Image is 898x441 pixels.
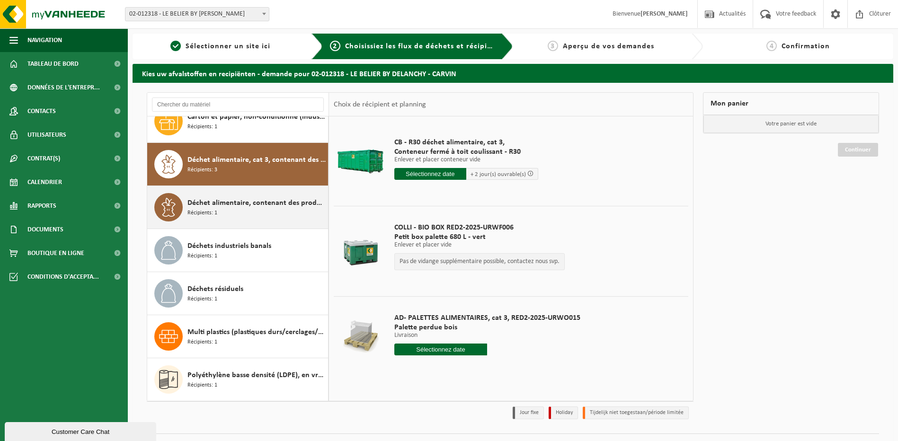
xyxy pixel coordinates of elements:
span: Documents [27,218,63,241]
span: Aperçu de vos demandes [563,43,654,50]
li: Tijdelijk niet toegestaan/période limitée [583,406,689,419]
iframe: chat widget [5,420,158,441]
p: Pas de vidange supplémentaire possible, contactez nous svp. [400,258,560,265]
span: Récipients: 1 [187,209,217,218]
span: Sélectionner un site ici [186,43,270,50]
button: Déchet alimentaire, cat 3, contenant des produits d'origine animale, emballage synthétique Récipi... [147,143,329,186]
input: Chercher du matériel [152,97,324,112]
span: 02-012318 - LE BELIER BY DELANCHY - CARVIN [125,8,269,21]
span: Polyéthylène basse densité (LDPE), en vrac, naturel/coloré (80/20) [187,370,326,381]
span: COLLI - BIO BOX RED2-2025-URWF006 [394,223,565,232]
span: 02-012318 - LE BELIER BY DELANCHY - CARVIN [125,7,269,21]
div: Choix de récipient et planning [329,93,431,116]
span: Calendrier [27,170,62,194]
span: Conteneur fermé à toit coulissant - R30 [394,147,538,157]
span: Contrat(s) [27,147,60,170]
span: Choisissiez les flux de déchets et récipients [345,43,503,50]
p: Votre panier est vide [703,115,879,133]
span: + 2 jour(s) ouvrable(s) [471,171,526,177]
a: 1Sélectionner un site ici [137,41,304,52]
span: Boutique en ligne [27,241,84,265]
span: Déchets résiduels [187,283,243,295]
span: Récipients: 1 [187,295,217,304]
span: 4 [766,41,777,51]
button: Déchet alimentaire, contenant des produits d'origine animale, emballage mélangé (sans verre), cat... [147,186,329,229]
button: Multi plastics (plastiques durs/cerclages/EPS/film naturel/film mélange/PMC) Récipients: 1 [147,315,329,358]
p: Livraison [394,332,580,339]
span: Données de l'entrepr... [27,76,100,99]
a: Continuer [838,143,878,157]
span: CB - R30 déchet alimentaire, cat 3, [394,138,538,147]
span: Contacts [27,99,56,123]
span: Tableau de bord [27,52,79,76]
span: Récipients: 1 [187,252,217,261]
span: Palette perdue bois [394,323,580,332]
span: Petit box palette 680 L - vert [394,232,565,242]
button: Déchets industriels banals Récipients: 1 [147,229,329,272]
span: Récipients: 1 [187,381,217,390]
span: Déchet alimentaire, cat 3, contenant des produits d'origine animale, emballage synthétique [187,154,326,166]
span: AD- PALETTES ALIMENTAIRES, cat 3, RED2-2025-URWO015 [394,313,580,323]
span: Confirmation [782,43,830,50]
span: Récipients: 1 [187,123,217,132]
h2: Kies uw afvalstoffen en recipiënten - demande pour 02-012318 - LE BELIER BY DELANCHY - CARVIN [133,64,893,82]
span: Utilisateurs [27,123,66,147]
span: Déchets industriels banals [187,240,271,252]
button: Carton et papier, non-conditionné (industriel) Récipients: 1 [147,100,329,143]
span: Navigation [27,28,62,52]
span: Carton et papier, non-conditionné (industriel) [187,111,326,123]
p: Enlever et placer conteneur vide [394,157,538,163]
span: Multi plastics (plastiques durs/cerclages/EPS/film naturel/film mélange/PMC) [187,326,326,338]
input: Sélectionnez date [394,344,488,355]
span: Récipients: 3 [187,166,217,175]
strong: [PERSON_NAME] [640,10,688,18]
span: Conditions d'accepta... [27,265,99,289]
span: 2 [330,41,340,51]
span: 1 [170,41,181,51]
span: Déchet alimentaire, contenant des produits d'origine animale, emballage mélangé (sans verre), cat 3 [187,197,326,209]
button: Polyéthylène basse densité (LDPE), en vrac, naturel/coloré (80/20) Récipients: 1 [147,358,329,401]
span: Rapports [27,194,56,218]
span: 3 [548,41,558,51]
div: Mon panier [703,92,879,115]
li: Jour fixe [513,406,544,419]
input: Sélectionnez date [394,168,466,180]
span: Récipients: 1 [187,338,217,347]
li: Holiday [549,406,578,419]
p: Enlever et placer vide [394,242,565,248]
button: Déchets résiduels Récipients: 1 [147,272,329,315]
